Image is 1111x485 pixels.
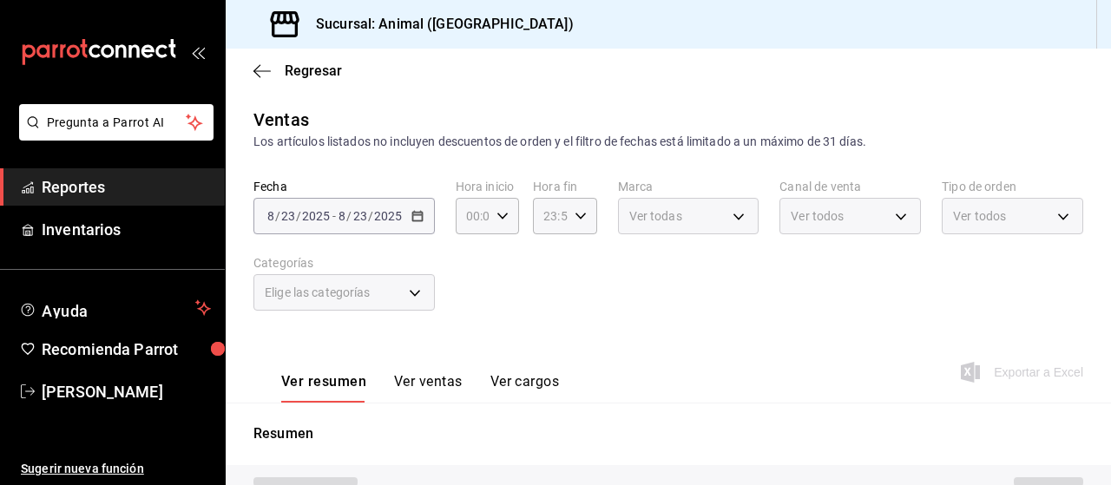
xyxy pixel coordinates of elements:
[42,338,211,361] span: Recomienda Parrot
[191,45,205,59] button: open_drawer_menu
[253,62,342,79] button: Regresar
[618,180,759,193] label: Marca
[21,460,211,478] span: Sugerir nueva función
[332,209,336,223] span: -
[533,180,596,193] label: Hora fin
[373,209,403,223] input: ----
[253,423,1083,444] p: Resumen
[285,62,342,79] span: Regresar
[953,207,1006,225] span: Ver todos
[301,209,331,223] input: ----
[302,14,574,35] h3: Sucursal: Animal ([GEOGRAPHIC_DATA])
[265,284,371,301] span: Elige las categorías
[346,209,352,223] span: /
[42,218,211,241] span: Inventarios
[253,107,309,133] div: Ventas
[266,209,275,223] input: --
[42,380,211,403] span: [PERSON_NAME]
[338,209,346,223] input: --
[456,180,519,193] label: Hora inicio
[352,209,368,223] input: --
[253,133,1083,151] div: Los artículos listados no incluyen descuentos de orden y el filtro de fechas está limitado a un m...
[394,373,463,403] button: Ver ventas
[275,209,280,223] span: /
[42,298,188,318] span: Ayuda
[281,373,559,403] div: navigation tabs
[629,207,682,225] span: Ver todas
[12,126,214,144] a: Pregunta a Parrot AI
[779,180,921,193] label: Canal de venta
[47,114,187,132] span: Pregunta a Parrot AI
[791,207,844,225] span: Ver todos
[942,180,1083,193] label: Tipo de orden
[42,175,211,199] span: Reportes
[281,373,366,403] button: Ver resumen
[368,209,373,223] span: /
[253,257,435,269] label: Categorías
[19,104,214,141] button: Pregunta a Parrot AI
[253,180,435,193] label: Fecha
[296,209,301,223] span: /
[490,373,560,403] button: Ver cargos
[280,209,296,223] input: --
